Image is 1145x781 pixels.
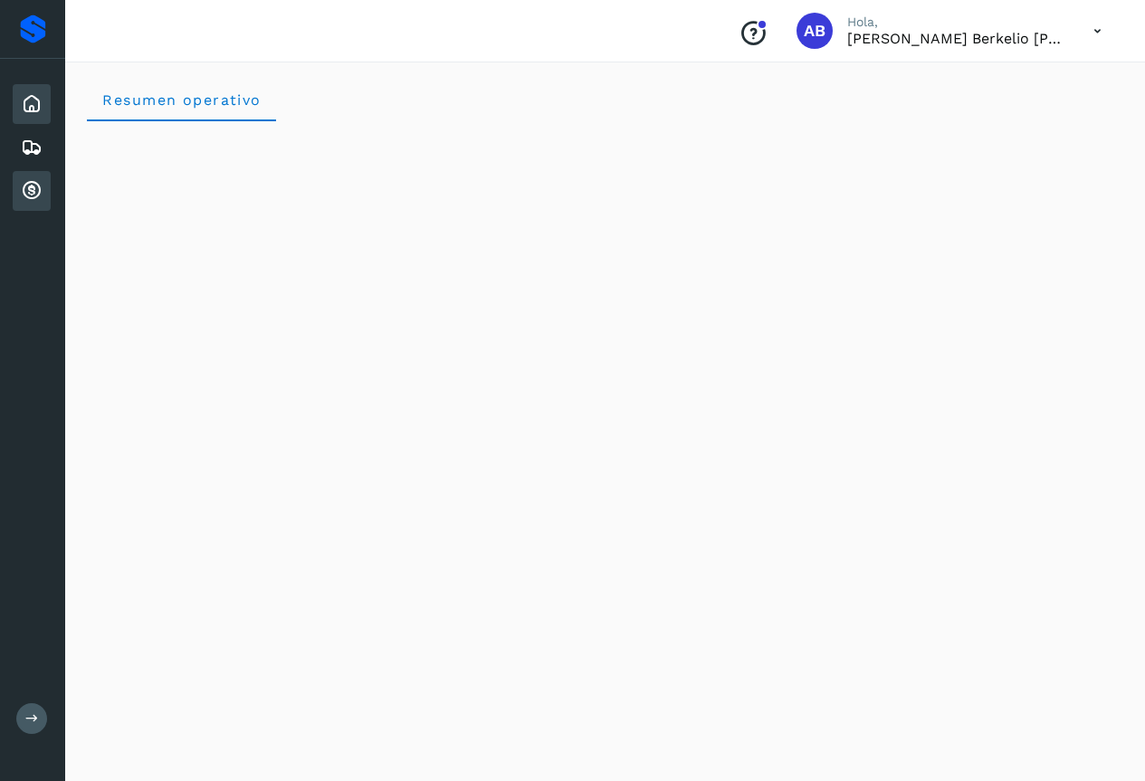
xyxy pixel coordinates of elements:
[847,14,1064,30] p: Hola,
[101,91,262,109] span: Resumen operativo
[13,84,51,124] div: Inicio
[13,171,51,211] div: Cuentas por cobrar
[847,30,1064,47] p: Arturo Berkelio Martinez Hernández
[13,128,51,167] div: Embarques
